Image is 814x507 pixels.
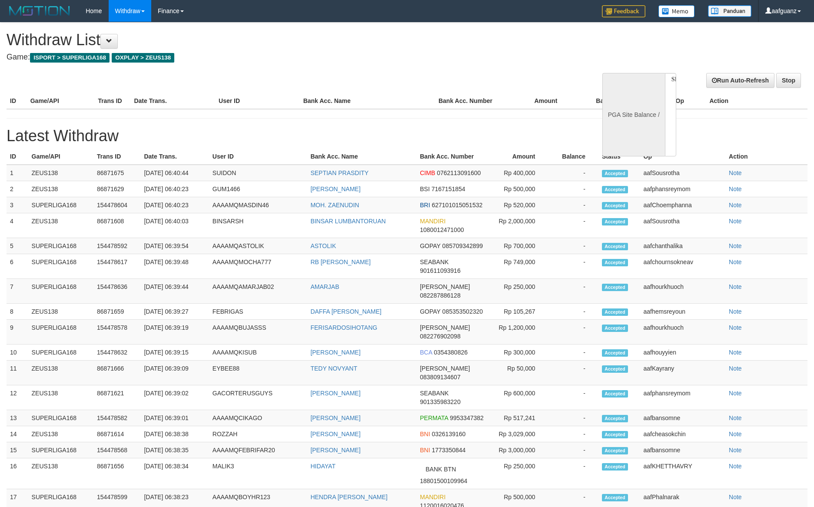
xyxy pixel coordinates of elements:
td: - [548,165,598,181]
span: [PERSON_NAME] [420,283,470,290]
td: - [548,458,598,489]
th: Balance [570,93,632,109]
td: [DATE] 06:40:03 [140,213,209,238]
th: ID [7,93,27,109]
td: Rp 1,200,000 [489,320,548,345]
span: 627101015051532 [432,202,482,209]
a: Note [729,349,742,356]
a: Note [729,494,742,500]
th: User ID [209,149,307,165]
span: BNI [420,431,430,437]
th: User ID [215,93,300,109]
td: aafhourkhuoch [640,279,726,304]
a: TEDY NOVYANT [310,365,357,372]
td: aafhemsreyoun [640,304,726,320]
td: Rp 520,000 [489,197,548,213]
span: PERMATA [420,414,448,421]
td: - [548,320,598,345]
td: 16 [7,458,28,489]
th: Bank Acc. Number [416,149,489,165]
td: Rp 2,000,000 [489,213,548,238]
h4: Game: [7,53,534,62]
td: 5 [7,238,28,254]
td: - [548,304,598,320]
a: Note [729,169,742,176]
td: ZEUS138 [28,181,93,197]
a: Note [729,283,742,290]
span: OXPLAY > ZEUS138 [112,53,174,63]
span: Accepted [602,243,628,250]
td: Rp 3,000,000 [489,442,548,458]
span: 083809134607 [420,374,460,381]
a: Note [729,365,742,372]
td: ZEUS138 [28,361,93,385]
a: [PERSON_NAME] [310,349,360,356]
td: SUPERLIGA168 [28,345,93,361]
th: Bank Acc. Name [307,149,416,165]
td: AAAAMQFEBRIFAR20 [209,442,307,458]
td: [DATE] 06:39:44 [140,279,209,304]
td: 86871608 [93,213,140,238]
span: Accepted [602,463,628,471]
td: 3 [7,197,28,213]
a: SEPTIAN PRASDITY [310,169,369,176]
td: 86871656 [93,458,140,489]
td: - [548,213,598,238]
td: 15 [7,442,28,458]
td: aafphansreymom [640,385,726,410]
td: [DATE] 06:38:35 [140,442,209,458]
td: [DATE] 06:39:54 [140,238,209,254]
a: [PERSON_NAME] [310,447,360,454]
td: AAAAMQMOCHA777 [209,254,307,279]
td: - [548,345,598,361]
td: Rp 250,000 [489,458,548,489]
td: aafKHETTHAVRY [640,458,726,489]
a: AMARJAB [310,283,339,290]
td: [DATE] 06:39:27 [140,304,209,320]
span: GOPAY [420,242,440,249]
td: SUPERLIGA168 [28,279,93,304]
th: Game/API [28,149,93,165]
td: AAAAMQCIKAGO [209,410,307,426]
td: FEBRIGAS [209,304,307,320]
td: 154478636 [93,279,140,304]
td: [DATE] 06:39:15 [140,345,209,361]
th: Status [598,149,640,165]
td: aafchanthalika [640,238,726,254]
a: [PERSON_NAME] [310,414,360,421]
span: CIMB [420,169,435,176]
td: AAAAMQBUJASSS [209,320,307,345]
td: SUIDON [209,165,307,181]
td: - [548,361,598,385]
td: aafbansomne [640,442,726,458]
td: [DATE] 06:39:09 [140,361,209,385]
td: - [548,254,598,279]
td: 154478617 [93,254,140,279]
td: Rp 105,267 [489,304,548,320]
td: 154478632 [93,345,140,361]
td: - [548,238,598,254]
td: - [548,385,598,410]
td: EYBEE88 [209,361,307,385]
img: panduan.png [708,5,751,17]
td: AAAAMQAMARJAB02 [209,279,307,304]
span: Accepted [602,349,628,357]
span: MANDIRI [420,218,445,225]
td: SUPERLIGA168 [28,410,93,426]
td: 86871629 [93,181,140,197]
td: Rp 600,000 [489,385,548,410]
span: BSI [420,186,430,192]
th: Balance [548,149,598,165]
td: 11 [7,361,28,385]
span: 901611093916 [420,267,460,274]
td: 154478582 [93,410,140,426]
th: Action [706,93,807,109]
img: Feedback.jpg [602,5,645,17]
td: SUPERLIGA168 [28,320,93,345]
span: SEABANK [420,390,449,397]
td: 6 [7,254,28,279]
td: [DATE] 06:39:48 [140,254,209,279]
td: 2 [7,181,28,197]
span: Accepted [602,415,628,422]
a: Note [729,324,742,331]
